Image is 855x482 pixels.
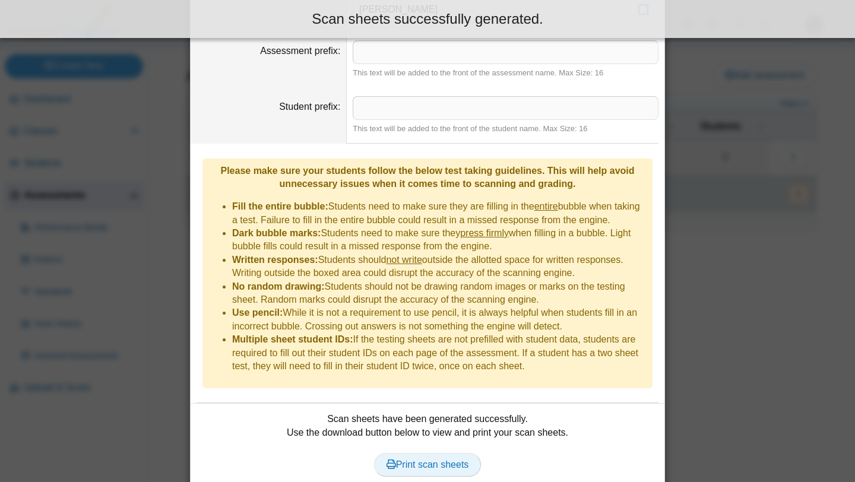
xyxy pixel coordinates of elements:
[232,281,325,291] b: No random drawing:
[279,102,340,112] label: Student prefix
[220,166,634,189] b: Please make sure your students follow the below test taking guidelines. This will help avoid unne...
[232,334,353,344] b: Multiple sheet student IDs:
[387,459,469,470] span: Print scan sheets
[386,255,422,265] u: not write
[232,306,647,333] li: While it is not a requirement to use pencil, it is always helpful when students fill in an incorr...
[232,253,647,280] li: Students should outside the allotted space for written responses. Writing outside the boxed area ...
[232,201,328,211] b: Fill the entire bubble:
[232,200,647,227] li: Students need to make sure they are filling in the bubble when taking a test. Failure to fill in ...
[232,227,647,253] li: Students need to make sure they when filling in a bubble. Light bubble fills could result in a mi...
[232,280,647,307] li: Students should not be drawing random images or marks on the testing sheet. Random marks could di...
[260,46,340,56] label: Assessment prefix
[374,453,482,477] a: Print scan sheets
[232,333,647,373] li: If the testing sheets are not prefilled with student data, students are required to fill out thei...
[232,255,318,265] b: Written responses:
[534,201,558,211] u: entire
[460,228,509,238] u: press firmly
[232,307,283,318] b: Use pencil:
[353,68,658,78] div: This text will be added to the front of the assessment name. Max Size: 16
[9,9,846,29] div: Scan sheets successfully generated.
[353,123,658,134] div: This text will be added to the front of the student name. Max Size: 16
[232,228,321,238] b: Dark bubble marks:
